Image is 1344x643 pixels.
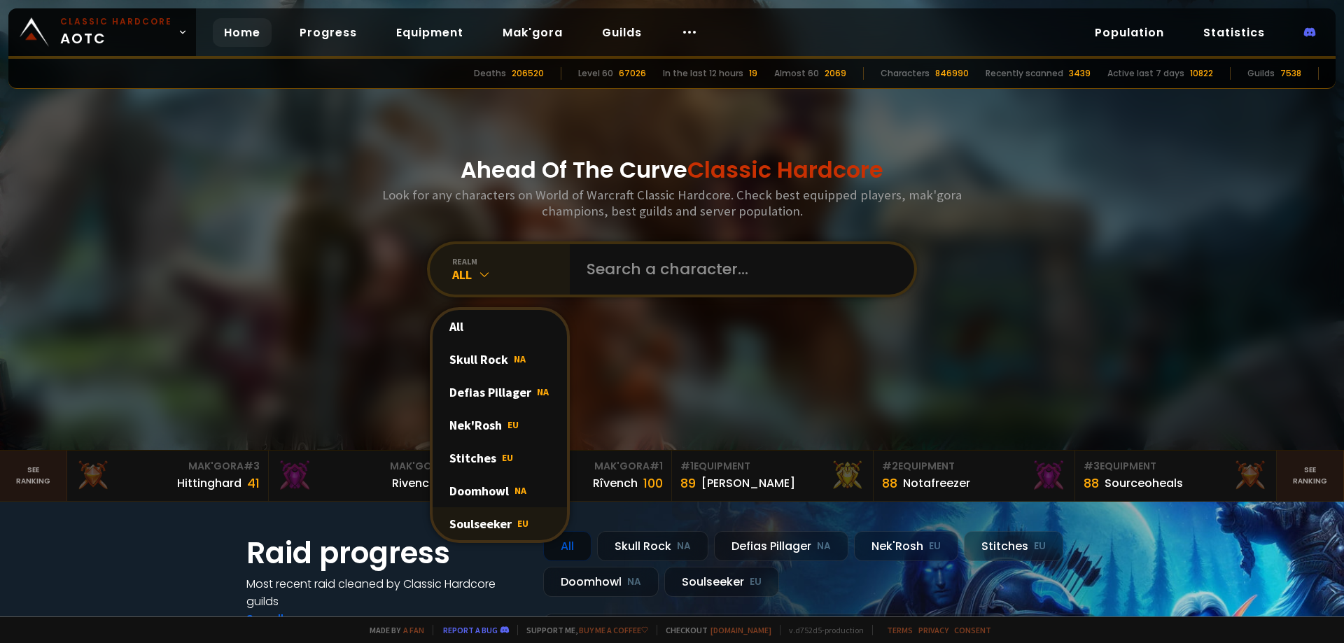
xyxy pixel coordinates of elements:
[672,451,874,501] a: #1Equipment89[PERSON_NAME]
[443,625,498,635] a: Report a bug
[650,459,663,473] span: # 1
[854,531,958,561] div: Nek'Rosh
[247,474,260,493] div: 41
[67,451,269,501] a: Mak'Gora#3Hittinghard41
[452,256,570,267] div: realm
[817,539,831,553] small: NA
[385,18,475,47] a: Equipment
[597,531,708,561] div: Skull Rock
[1075,451,1277,501] a: #3Equipment88Sourceoheals
[680,459,694,473] span: # 1
[433,343,567,376] div: Skull Rock
[433,310,567,343] div: All
[881,67,930,80] div: Characters
[1280,67,1301,80] div: 7538
[714,531,848,561] div: Defias Pillager
[935,67,969,80] div: 846990
[470,451,672,501] a: Mak'Gora#1Rîvench100
[887,625,913,635] a: Terms
[517,517,528,530] span: EU
[514,353,526,365] span: NA
[964,531,1063,561] div: Stitches
[517,625,648,635] span: Support me,
[882,459,898,473] span: # 2
[392,474,436,492] div: Rivench
[514,484,526,497] span: NA
[269,451,470,501] a: Mak'Gora#2Rivench100
[1277,451,1344,501] a: Seeranking
[986,67,1063,80] div: Recently scanned
[701,474,795,492] div: [PERSON_NAME]
[774,67,819,80] div: Almost 60
[1107,67,1184,80] div: Active last 7 days
[246,611,337,627] a: See all progress
[377,187,967,219] h3: Look for any characters on World of Warcraft Classic Hardcore. Check best equipped players, mak'g...
[874,451,1075,501] a: #2Equipment88Notafreezer
[433,441,567,474] div: Stitches
[825,67,846,80] div: 2069
[452,267,570,283] div: All
[1084,18,1175,47] a: Population
[664,567,779,597] div: Soulseeker
[177,474,241,492] div: Hittinghard
[76,459,260,474] div: Mak'Gora
[593,474,638,492] div: Rîvench
[537,386,549,398] span: NA
[780,625,864,635] span: v. d752d5 - production
[507,418,519,431] span: EU
[954,625,991,635] a: Consent
[1192,18,1276,47] a: Statistics
[543,567,659,597] div: Doomhowl
[213,18,272,47] a: Home
[687,154,883,185] span: Classic Hardcore
[643,474,663,493] div: 100
[657,625,771,635] span: Checkout
[277,459,461,474] div: Mak'Gora
[1105,474,1183,492] div: Sourceoheals
[1084,459,1268,474] div: Equipment
[512,67,544,80] div: 206520
[433,474,567,507] div: Doomhowl
[882,474,897,493] div: 88
[929,539,941,553] small: EU
[403,625,424,635] a: a fan
[749,67,757,80] div: 19
[8,8,196,56] a: Classic HardcoreAOTC
[1084,474,1099,493] div: 88
[502,451,513,464] span: EU
[60,15,172,49] span: AOTC
[474,67,506,80] div: Deaths
[433,507,567,540] div: Soulseeker
[918,625,948,635] a: Privacy
[1084,459,1100,473] span: # 3
[433,409,567,441] div: Nek'Rosh
[903,474,970,492] div: Notafreezer
[491,18,574,47] a: Mak'gora
[578,244,897,295] input: Search a character...
[882,459,1066,474] div: Equipment
[710,625,771,635] a: [DOMAIN_NAME]
[680,459,864,474] div: Equipment
[479,459,663,474] div: Mak'Gora
[677,539,691,553] small: NA
[1069,67,1091,80] div: 3439
[619,67,646,80] div: 67026
[750,575,762,589] small: EU
[1247,67,1275,80] div: Guilds
[578,67,613,80] div: Level 60
[244,459,260,473] span: # 3
[60,15,172,28] small: Classic Hardcore
[433,376,567,409] div: Defias Pillager
[288,18,368,47] a: Progress
[680,474,696,493] div: 89
[627,575,641,589] small: NA
[246,575,526,610] h4: Most recent raid cleaned by Classic Hardcore guilds
[591,18,653,47] a: Guilds
[1190,67,1213,80] div: 10822
[579,625,648,635] a: Buy me a coffee
[361,625,424,635] span: Made by
[246,531,526,575] h1: Raid progress
[663,67,743,80] div: In the last 12 hours
[1034,539,1046,553] small: EU
[543,531,591,561] div: All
